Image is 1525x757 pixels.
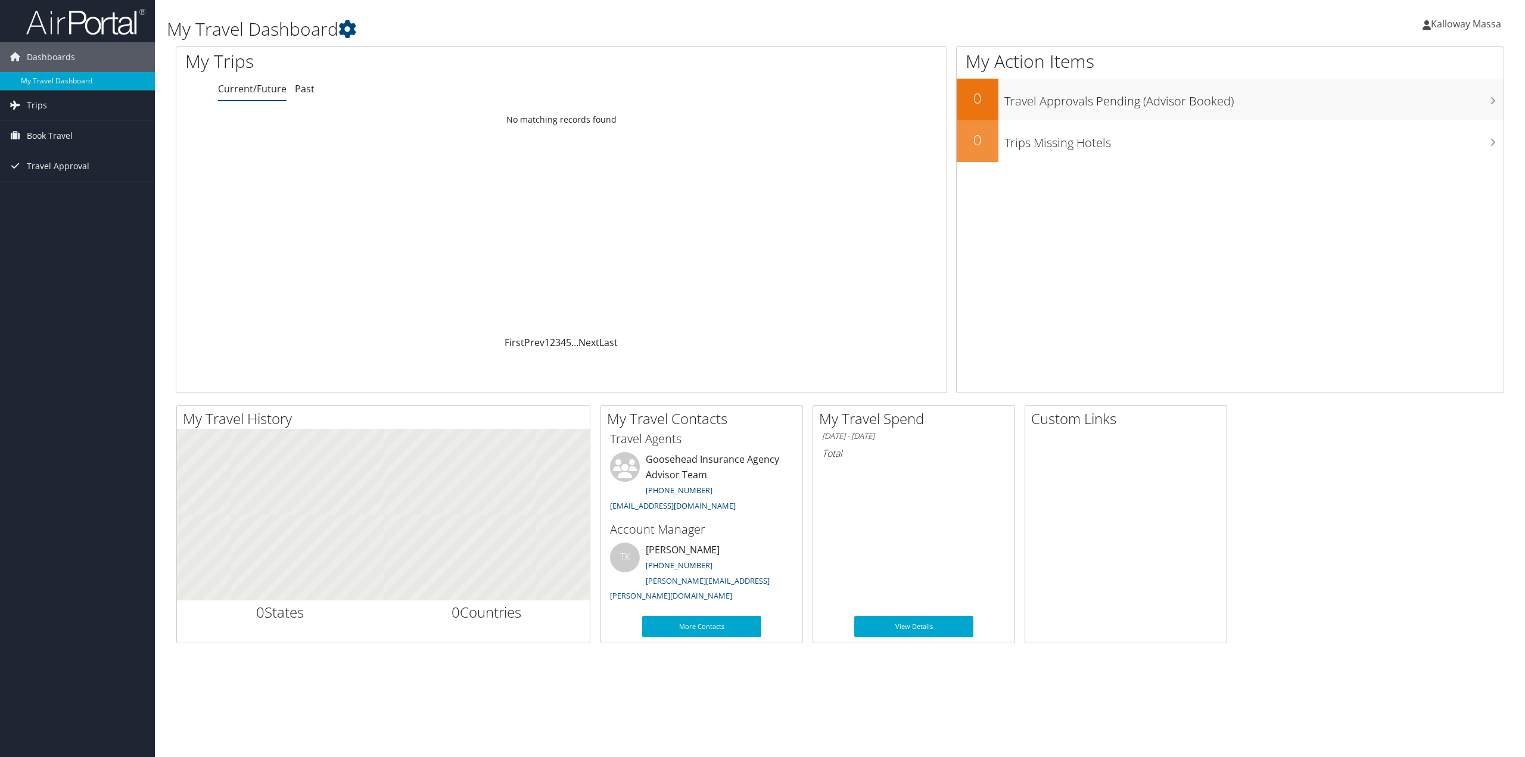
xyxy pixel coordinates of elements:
span: Dashboards [27,42,75,72]
span: Kalloway Massa [1431,17,1501,30]
h2: 0 [957,130,998,150]
li: Goosehead Insurance Agency Advisor Team [604,452,799,516]
a: 3 [555,336,561,349]
img: airportal-logo.png [26,8,145,36]
a: Current/Future [218,82,287,95]
h2: Custom Links [1031,409,1227,429]
a: [EMAIL_ADDRESS][DOMAIN_NAME] [610,500,736,511]
h2: My Travel History [183,409,590,429]
h3: Trips Missing Hotels [1004,129,1504,151]
h1: My Travel Dashboard [167,17,1065,42]
a: [PHONE_NUMBER] [646,560,712,571]
a: View Details [854,616,973,637]
a: Next [578,336,599,349]
span: … [571,336,578,349]
a: [PERSON_NAME][EMAIL_ADDRESS][PERSON_NAME][DOMAIN_NAME] [610,575,770,602]
a: 0Trips Missing Hotels [957,120,1504,162]
a: First [505,336,524,349]
h2: My Travel Spend [819,409,1014,429]
h2: 0 [957,88,998,108]
a: Prev [524,336,544,349]
h3: Travel Agents [610,431,793,447]
span: Book Travel [27,121,73,151]
a: 4 [561,336,566,349]
span: 0 [452,602,460,622]
h2: Countries [393,602,581,622]
span: Travel Approval [27,151,89,181]
span: Trips [27,91,47,120]
h1: My Trips [185,49,617,74]
a: 5 [566,336,571,349]
li: [PERSON_NAME] [604,543,799,606]
a: Kalloway Massa [1423,6,1513,42]
span: 0 [256,602,264,622]
td: No matching records found [176,109,947,130]
div: TK [610,543,640,572]
h2: My Travel Contacts [607,409,802,429]
h6: [DATE] - [DATE] [822,431,1006,442]
a: Past [295,82,315,95]
h2: States [186,602,375,622]
a: Last [599,336,618,349]
a: 1 [544,336,550,349]
a: 2 [550,336,555,349]
h1: My Action Items [957,49,1504,74]
h6: Total [822,447,1006,460]
h3: Travel Approvals Pending (Advisor Booked) [1004,87,1504,110]
a: [PHONE_NUMBER] [646,485,712,496]
a: More Contacts [642,616,761,637]
a: 0Travel Approvals Pending (Advisor Booked) [957,79,1504,120]
h3: Account Manager [610,521,793,538]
